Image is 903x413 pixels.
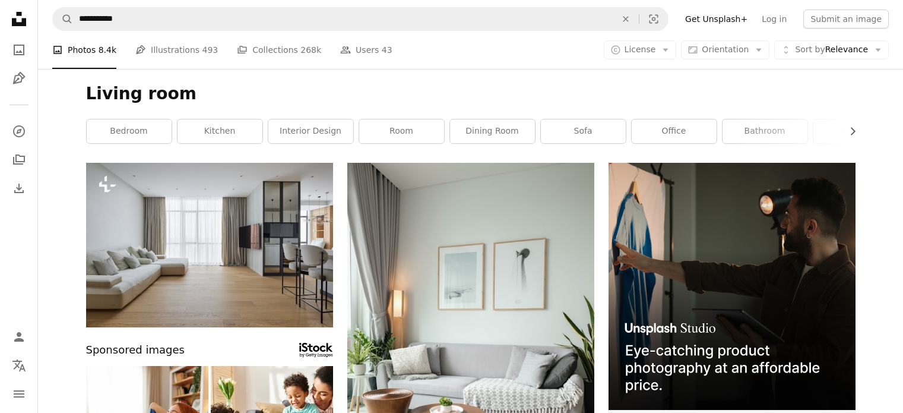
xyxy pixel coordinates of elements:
h1: Living room [86,83,856,105]
a: Photos [7,38,31,62]
a: bathroom [723,119,807,143]
img: file-1715714098234-25b8b4e9d8faimage [609,163,856,410]
a: dining room [450,119,535,143]
a: Get Unsplash+ [678,10,755,29]
button: scroll list to the right [842,119,856,143]
button: Orientation [681,40,769,59]
span: 268k [300,43,321,56]
span: Sort by [795,45,825,54]
img: a living room filled with furniture and a flat screen tv [86,163,333,327]
a: interior [813,119,898,143]
a: kitchen [178,119,262,143]
a: Explore [7,119,31,143]
a: office [632,119,717,143]
a: Collections 268k [237,31,321,69]
a: Collections [7,148,31,172]
button: Submit an image [803,10,889,29]
a: Users 43 [340,31,392,69]
button: Visual search [639,8,668,30]
a: a living room filled with furniture and a flat screen tv [86,239,333,250]
a: Download History [7,176,31,200]
button: License [604,40,677,59]
button: Sort byRelevance [774,40,889,59]
span: Relevance [795,44,868,56]
a: bedroom [87,119,172,143]
button: Menu [7,382,31,406]
a: a living room filled with furniture and a large window [347,342,594,353]
span: Orientation [702,45,749,54]
a: interior design [268,119,353,143]
span: 493 [202,43,218,56]
a: Log in [755,10,794,29]
form: Find visuals sitewide [52,7,668,31]
a: Log in / Sign up [7,325,31,349]
span: License [625,45,656,54]
span: 43 [382,43,392,56]
span: Sponsored images [86,342,185,359]
a: Illustrations 493 [135,31,218,69]
button: Clear [613,8,639,30]
a: sofa [541,119,626,143]
button: Search Unsplash [53,8,73,30]
a: room [359,119,444,143]
a: Illustrations [7,67,31,90]
button: Language [7,354,31,377]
